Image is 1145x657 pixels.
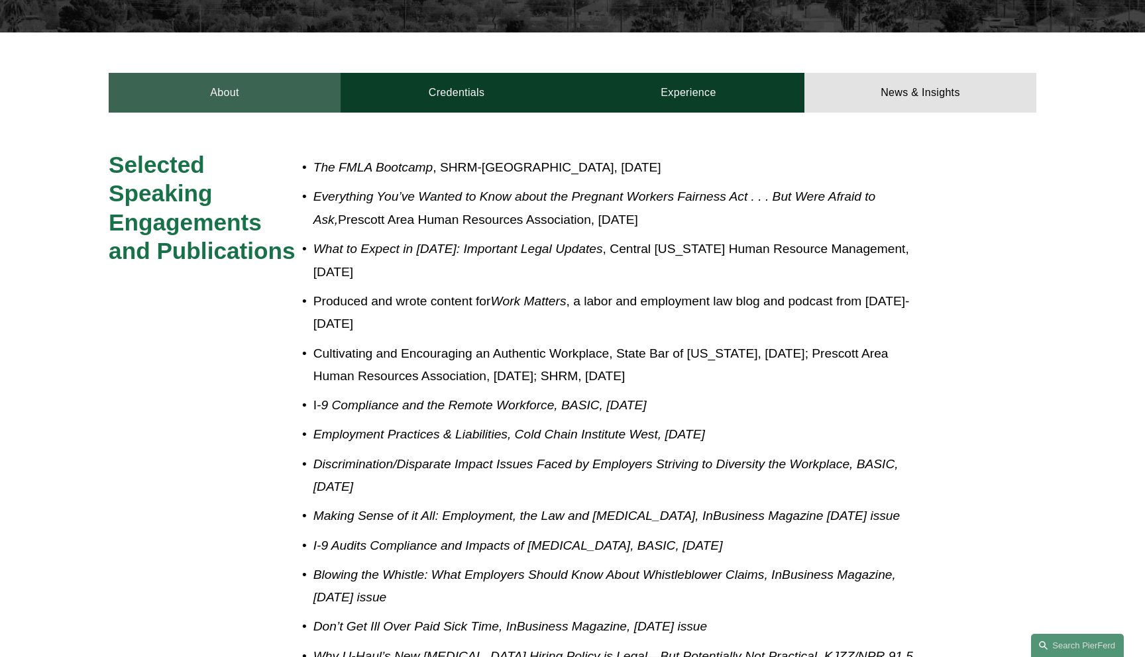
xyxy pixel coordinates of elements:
[317,398,647,412] em: -9 Compliance and the Remote Workforce, BASIC, [DATE]
[109,152,296,264] span: Selected Speaking Engagements and Publications
[313,342,920,388] p: Cultivating and Encouraging an Authentic Workplace, State Bar of [US_STATE], [DATE]; Prescott Are...
[313,427,705,441] em: Employment Practices & Liabilities, Cold Chain Institute West, [DATE]
[313,457,902,494] em: Discrimination/Disparate Impact Issues Faced by Employers Striving to Diversity the Workplace, BA...
[313,509,900,523] em: Making Sense of it All: Employment, the Law and [MEDICAL_DATA], InBusiness Magazine [DATE] issue
[313,619,708,633] em: Don’t Get Ill Over Paid Sick Time, InBusiness Magazine, [DATE] issue
[1031,634,1124,657] a: Search this site
[313,156,920,179] p: , SHRM-[GEOGRAPHIC_DATA], [DATE]
[313,160,433,174] em: The FMLA Bootcamp
[313,242,603,256] em: What to Expect in [DATE]: Important Legal Updates
[490,294,566,308] em: Work Matters
[572,73,804,113] a: Experience
[313,189,879,227] em: Everything You’ve Wanted to Know about the Pregnant Workers Fairness Act . . . But Were Afraid to...
[109,73,341,113] a: About
[313,185,920,231] p: Prescott Area Human Resources Association, [DATE]
[313,290,920,336] p: Produced and wrote content for , a labor and employment law blog and podcast from [DATE]-[DATE]
[313,538,723,552] em: I-9 Audits Compliance and Impacts of [MEDICAL_DATA], BASIC, [DATE]
[313,394,920,417] p: I
[313,238,920,283] p: , Central [US_STATE] Human Resource Management, [DATE]
[804,73,1036,113] a: News & Insights
[313,568,899,605] em: Blowing the Whistle: What Employers Should Know About Whistleblower Claims, InBusiness Magazine, ...
[341,73,572,113] a: Credentials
